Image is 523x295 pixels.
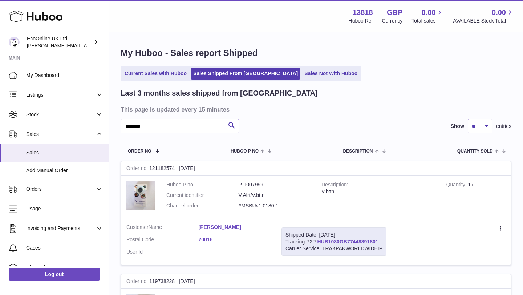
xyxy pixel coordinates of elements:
span: Cases [26,245,103,251]
a: Sales Not With Huboo [302,68,360,80]
span: Channels [26,264,103,271]
div: EcoOnline UK Ltd. [27,35,92,49]
span: AVAILABLE Stock Total [453,17,514,24]
div: 119738228 | [DATE] [121,274,511,289]
span: Usage [26,205,103,212]
span: Stock [26,111,96,118]
div: Carrier Service: TRAKPAKWORLDWIDEIP [285,245,382,252]
span: Total sales [411,17,444,24]
span: Invoicing and Payments [26,225,96,232]
span: Sales [26,149,103,156]
span: Orders [26,186,96,193]
img: 1724762684.jpg [126,181,155,210]
div: Tracking P2P: [281,227,386,256]
span: entries [496,123,511,130]
span: 0.00 [422,8,436,17]
h3: This page is updated every 15 minutes [121,105,510,113]
div: V.bttn [321,188,435,195]
span: Quantity Sold [457,149,493,154]
h2: Last 3 months sales shipped from [GEOGRAPHIC_DATA] [121,88,318,98]
strong: GBP [387,8,402,17]
a: 20016 [199,236,271,243]
dd: #MSBUv1.0180.1 [239,202,311,209]
a: 0.00 Total sales [411,8,444,24]
a: 0.00 AVAILABLE Stock Total [453,8,514,24]
td: 17 [441,176,511,218]
span: Customer [126,224,149,230]
h1: My Huboo - Sales report Shipped [121,47,511,59]
span: Order No [128,149,151,154]
strong: Quantity [446,182,468,189]
dt: Name [126,224,199,233]
strong: 13818 [353,8,373,17]
a: Log out [9,268,100,281]
dt: User Id [126,248,199,255]
img: alex.doherty@ecoonline.com [9,37,20,48]
strong: Order no [126,278,149,286]
span: My Dashboard [26,72,103,79]
a: Current Sales with Huboo [122,68,189,80]
a: HUB1080GB77448891801 [317,239,378,245]
div: Huboo Ref [349,17,373,24]
span: Add Manual Order [26,167,103,174]
a: Sales Shipped From [GEOGRAPHIC_DATA] [191,68,300,80]
label: Show [451,123,464,130]
span: Description [343,149,373,154]
dt: Current identifier [166,192,239,199]
span: 0.00 [492,8,506,17]
div: 121182574 | [DATE] [121,161,511,176]
span: Sales [26,131,96,138]
strong: Order no [126,165,149,173]
span: [PERSON_NAME][EMAIL_ADDRESS][PERSON_NAME][DOMAIN_NAME] [27,43,185,48]
dt: Postal Code [126,236,199,245]
div: Currency [382,17,403,24]
dt: Huboo P no [166,181,239,188]
span: Listings [26,92,96,98]
span: Huboo P no [231,149,259,154]
strong: Description [321,182,348,189]
dt: Channel order [166,202,239,209]
dd: V.Alrt/V.bttn [239,192,311,199]
a: [PERSON_NAME] [199,224,271,231]
div: Shipped Date: [DATE] [285,231,382,238]
dd: P-1007999 [239,181,311,188]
